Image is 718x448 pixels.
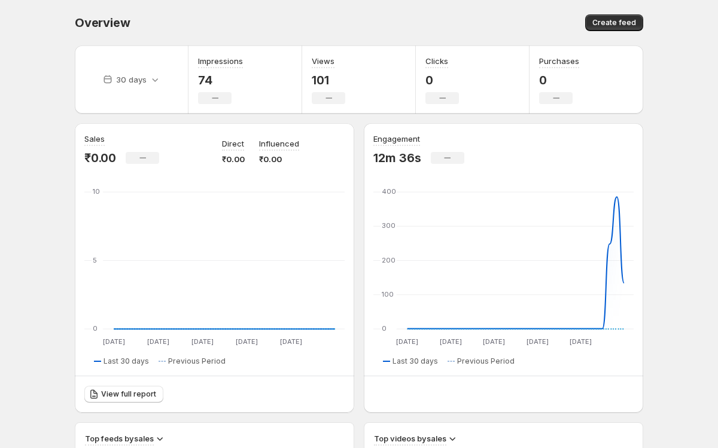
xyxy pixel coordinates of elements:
[570,337,592,346] text: [DATE]
[84,151,116,165] p: ₹0.00
[373,133,420,145] h3: Engagement
[527,337,549,346] text: [DATE]
[457,356,515,366] span: Previous Period
[312,73,345,87] p: 101
[93,324,98,333] text: 0
[104,356,149,366] span: Last 30 days
[75,16,130,30] span: Overview
[147,337,169,346] text: [DATE]
[539,55,579,67] h3: Purchases
[101,389,156,399] span: View full report
[425,55,448,67] h3: Clicks
[483,337,505,346] text: [DATE]
[539,73,579,87] p: 0
[382,324,387,333] text: 0
[396,337,418,346] text: [DATE]
[84,133,105,145] h3: Sales
[382,256,395,264] text: 200
[259,138,299,150] p: Influenced
[592,18,636,28] span: Create feed
[236,337,258,346] text: [DATE]
[222,138,244,150] p: Direct
[585,14,643,31] button: Create feed
[84,386,163,403] a: View full report
[425,73,459,87] p: 0
[382,187,396,196] text: 400
[222,153,245,165] p: ₹0.00
[259,153,299,165] p: ₹0.00
[312,55,334,67] h3: Views
[280,337,302,346] text: [DATE]
[85,432,154,444] h3: Top feeds by sales
[116,74,147,86] p: 30 days
[373,151,421,165] p: 12m 36s
[382,221,395,230] text: 300
[374,432,446,444] h3: Top videos by sales
[440,337,462,346] text: [DATE]
[198,55,243,67] h3: Impressions
[93,256,97,264] text: 5
[93,187,100,196] text: 10
[393,356,438,366] span: Last 30 days
[191,337,214,346] text: [DATE]
[168,356,226,366] span: Previous Period
[382,290,394,298] text: 100
[103,337,125,346] text: [DATE]
[198,73,243,87] p: 74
